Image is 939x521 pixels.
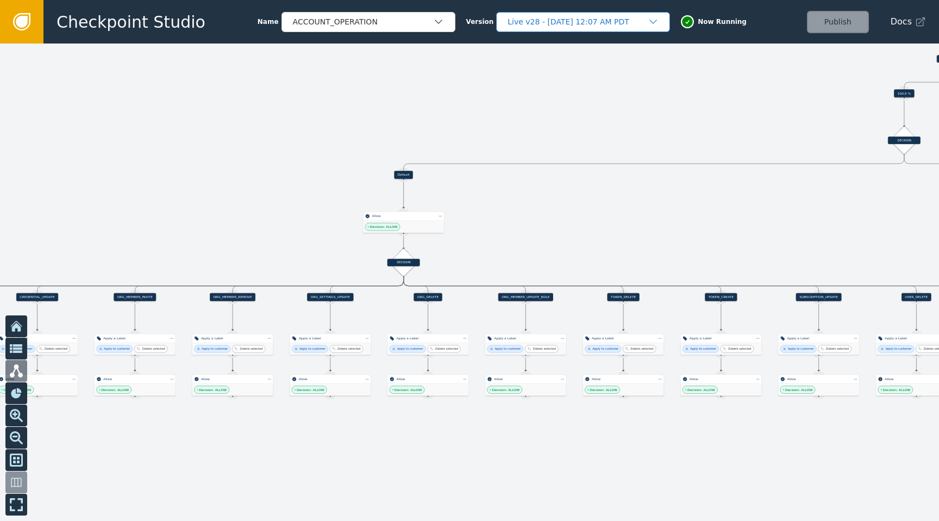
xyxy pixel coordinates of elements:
[728,347,752,351] div: 2 labels selected
[297,387,324,392] span: Decision: ALLOW
[372,214,435,219] div: Allow
[104,347,130,351] div: Apply to customer
[607,293,639,301] div: TOKEN_DELETE
[592,347,618,351] div: Apply to customer
[533,347,556,351] div: 2 labels selected
[44,347,67,351] div: 2 labels selected
[687,387,715,392] span: Decision: ALLOW
[199,387,227,392] span: Decision: ALLOW
[690,347,716,351] div: Apply to customer
[496,12,670,32] button: Live v28 - [DATE] 12:07 AM PDT
[785,387,813,392] span: Decision: ALLOW
[891,15,912,28] span: Docs
[103,377,166,382] div: Allow
[883,387,911,392] span: Decision: ALLOW
[5,336,68,341] div: Apply a Label
[414,293,442,301] div: ORG_DELETE
[240,347,263,351] div: 2 labels selected
[592,336,655,341] div: Apply a Label
[299,377,362,382] div: Allow
[888,137,921,144] div: DECISION
[891,15,926,28] a: Docs
[258,17,279,27] span: Name
[492,387,520,392] span: Decision: ALLOW
[307,293,353,301] div: ORG_SETTINGS_UPDATE
[395,387,422,392] span: Decision: ALLOW
[293,16,433,28] div: ACCOUNT_OPERATION
[825,347,849,351] div: 2 labels selected
[387,259,420,266] div: DECISION
[498,293,553,301] div: ORG_MEMBER_UPDATE_ROLE
[114,293,156,301] div: ORG_MEMBER_INVITE
[397,347,423,351] div: Apply to customer
[494,336,557,341] div: Apply a Label
[16,293,58,301] div: CREDENTIAL_UPDATE
[201,336,264,341] div: Apply a Label
[494,377,557,382] div: Allow
[299,347,325,351] div: Apply to customer
[690,377,753,382] div: Allow
[394,171,413,179] div: Default
[103,336,166,341] div: Apply a Label
[101,387,129,392] span: Decision: ALLOW
[281,12,455,32] button: ACCOUNT_OPERATION
[57,10,205,34] span: Checkpoint Studio
[466,17,494,27] span: Version
[210,293,255,301] div: ORG_MEMBER_REMOVE
[894,89,914,97] div: 100.0 %
[630,347,654,351] div: 2 labels selected
[494,347,521,351] div: Apply to customer
[337,347,361,351] div: 2 labels selected
[202,347,228,351] div: Apply to customer
[7,347,33,351] div: Apply to customer
[142,347,165,351] div: 2 labels selected
[592,377,655,382] div: Allow
[370,225,398,230] span: Decision: ALLOW
[705,293,737,301] div: TOKEN_CREATE
[902,293,931,301] div: USER_DELETE
[4,387,32,392] span: Decision: ALLOW
[885,347,911,351] div: Apply to customer
[590,387,617,392] span: Decision: ALLOW
[397,377,460,382] div: Allow
[787,377,850,382] div: Allow
[796,293,842,301] div: SUBSCRIPTION_UPDATE
[5,377,68,382] div: Allow
[397,336,460,341] div: Apply a Label
[508,16,648,28] div: Live v28 - [DATE] 12:07 AM PDT
[788,347,814,351] div: Apply to customer
[201,377,264,382] div: Allow
[787,336,850,341] div: Apply a Label
[690,336,753,341] div: Apply a Label
[698,17,747,27] span: Now Running
[299,336,362,341] div: Apply a Label
[435,347,458,351] div: 2 labels selected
